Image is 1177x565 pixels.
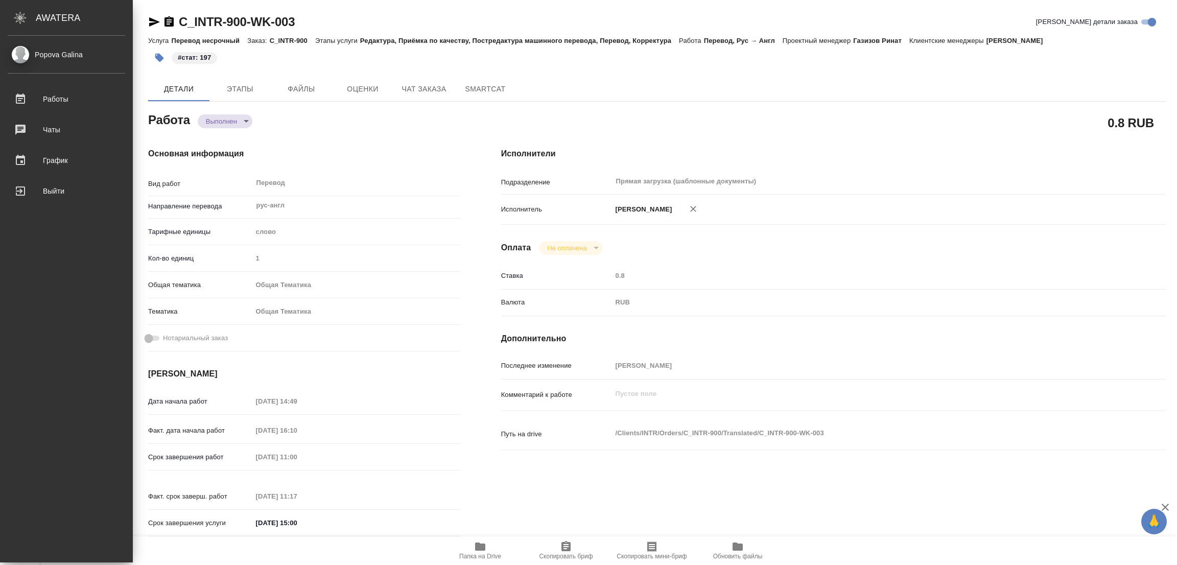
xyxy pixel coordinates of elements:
a: C_INTR-900-WK-003 [179,15,295,29]
p: Этапы услуги [315,37,360,44]
a: Выйти [3,178,130,204]
p: [PERSON_NAME] [986,37,1051,44]
h4: Исполнители [501,148,1166,160]
p: #стат: 197 [178,53,211,63]
input: Пустое поле [612,268,1111,283]
div: Общая Тематика [252,276,460,294]
p: Факт. дата начала работ [148,426,252,436]
p: Перевод, Рус → Англ [704,37,783,44]
span: Файлы [277,83,326,96]
span: Детали [154,83,203,96]
input: Пустое поле [252,423,342,438]
p: Работа [679,37,704,44]
p: C_INTR-900 [270,37,315,44]
span: [PERSON_NAME] детали заказа [1036,17,1138,27]
p: Кол-во единиц [148,253,252,264]
p: Срок завершения работ [148,452,252,462]
span: Папка на Drive [459,553,501,560]
input: ✎ Введи что-нибудь [252,515,342,530]
span: Чат заказа [399,83,449,96]
p: [PERSON_NAME] [612,204,672,215]
div: Общая Тематика [252,303,460,320]
div: Popova Galina [8,49,125,60]
a: Чаты [3,117,130,143]
div: Чаты [8,122,125,137]
button: Папка на Drive [437,536,523,565]
span: 🙏 [1145,511,1163,532]
p: Факт. срок заверш. работ [148,491,252,502]
p: Услуга [148,37,171,44]
p: Ставка [501,271,612,281]
input: Пустое поле [252,489,342,504]
p: Общая тематика [148,280,252,290]
div: График [8,153,125,168]
p: Тарифные единицы [148,227,252,237]
div: Выполнен [198,114,252,128]
p: Клиентские менеджеры [909,37,986,44]
p: Перевод несрочный [171,37,247,44]
textarea: /Clients/INTR/Orders/C_INTR-900/Translated/C_INTR-900-WK-003 [612,425,1111,442]
div: Выполнен [539,241,602,255]
span: SmartCat [461,83,510,96]
p: Редактура, Приёмка по качеству, Постредактура машинного перевода, Перевод, Корректура [360,37,679,44]
input: Пустое поле [252,450,342,464]
p: Путь на drive [501,429,612,439]
span: Обновить файлы [713,553,763,560]
p: Срок завершения услуги [148,518,252,528]
span: Скопировать бриф [539,553,593,560]
a: График [3,148,130,173]
span: Оценки [338,83,387,96]
button: Удалить исполнителя [682,198,704,220]
button: 🙏 [1141,509,1167,534]
button: Обновить файлы [695,536,781,565]
p: Газизов Ринат [853,37,909,44]
span: Скопировать мини-бриф [617,553,687,560]
p: Комментарий к работе [501,390,612,400]
button: Скопировать ссылку [163,16,175,28]
div: Работы [8,91,125,107]
button: Выполнен [203,117,240,126]
p: Дата начала работ [148,396,252,407]
button: Не оплачена [544,244,590,252]
div: RUB [612,294,1111,311]
p: Вид работ [148,179,252,189]
span: Нотариальный заказ [163,333,228,343]
span: стат: 197 [171,53,218,61]
span: Этапы [216,83,265,96]
div: Выйти [8,183,125,199]
input: Пустое поле [252,251,460,266]
p: Направление перевода [148,201,252,211]
button: Добавить тэг [148,46,171,69]
button: Скопировать бриф [523,536,609,565]
h4: Дополнительно [501,333,1166,345]
h4: [PERSON_NAME] [148,368,460,380]
input: Пустое поле [252,394,342,409]
p: Последнее изменение [501,361,612,371]
div: слово [252,223,460,241]
h4: Оплата [501,242,531,254]
h4: Основная информация [148,148,460,160]
h2: Работа [148,110,190,128]
p: Валюта [501,297,612,308]
button: Скопировать мини-бриф [609,536,695,565]
p: Тематика [148,307,252,317]
p: Проектный менеджер [783,37,853,44]
a: Работы [3,86,130,112]
input: Пустое поле [612,358,1111,373]
p: Подразделение [501,177,612,187]
p: Заказ: [247,37,269,44]
button: Скопировать ссылку для ЯМессенджера [148,16,160,28]
p: Исполнитель [501,204,612,215]
div: AWATERA [36,8,133,28]
h2: 0.8 RUB [1108,114,1154,131]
